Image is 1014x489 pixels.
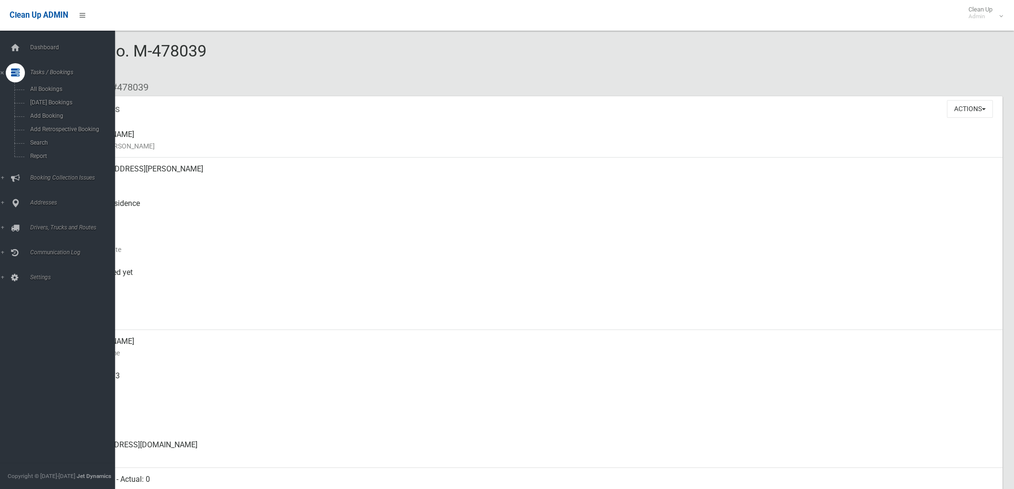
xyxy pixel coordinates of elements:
[77,433,995,468] div: [EMAIL_ADDRESS][DOMAIN_NAME]
[77,278,995,290] small: Collected At
[27,139,115,146] span: Search
[8,473,75,479] span: Copyright © [DATE]-[DATE]
[77,473,111,479] strong: Jet Dynamics
[27,99,115,106] span: [DATE] Bookings
[77,296,995,330] div: [DATE]
[27,69,123,76] span: Tasks / Bookings
[947,100,993,118] button: Actions
[968,13,992,20] small: Admin
[27,224,123,231] span: Drivers, Trucks and Routes
[27,126,115,133] span: Add Retrospective Booking
[77,330,995,364] div: [PERSON_NAME]
[77,382,995,393] small: Mobile
[77,192,995,227] div: Front of Residence
[104,79,149,96] li: #478039
[42,433,1002,468] a: [EMAIL_ADDRESS][DOMAIN_NAME]Email
[77,261,995,296] div: Not collected yet
[77,123,995,158] div: [PERSON_NAME]
[27,174,123,181] span: Booking Collection Issues
[27,113,115,119] span: Add Booking
[77,140,995,152] small: Name of [PERSON_NAME]
[77,364,995,399] div: 0450725573
[27,199,123,206] span: Addresses
[77,158,995,192] div: [STREET_ADDRESS][PERSON_NAME]
[77,451,995,462] small: Email
[964,6,1002,20] span: Clean Up
[27,153,115,159] span: Report
[77,313,995,324] small: Zone
[77,399,995,433] div: None given
[77,175,995,186] small: Address
[77,209,995,221] small: Pickup Point
[77,347,995,359] small: Contact Name
[27,44,123,51] span: Dashboard
[10,11,68,20] span: Clean Up ADMIN
[77,416,995,428] small: Landline
[27,249,123,256] span: Communication Log
[77,227,995,261] div: [DATE]
[77,244,995,255] small: Collection Date
[42,41,207,79] span: Booking No. M-478039
[27,86,115,92] span: All Bookings
[27,274,123,281] span: Settings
